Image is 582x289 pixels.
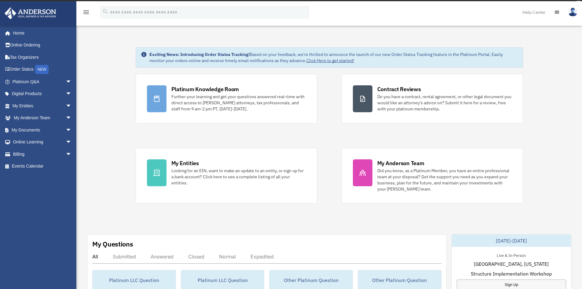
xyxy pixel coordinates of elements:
a: menu [82,11,90,16]
a: Contract Reviews Do you have a contract, rental agreement, or other legal document you would like... [342,74,523,124]
span: arrow_drop_down [66,124,78,136]
a: My Anderson Team Did you know, as a Platinum Member, you have an entire professional team at your... [342,148,523,203]
span: [GEOGRAPHIC_DATA], [US_STATE] [474,260,549,268]
a: Digital Productsarrow_drop_down [4,88,81,100]
span: arrow_drop_down [66,76,78,88]
strong: Exciting News: Introducing Order Status Tracking! [149,52,250,57]
a: Tax Organizers [4,51,81,63]
a: Click Here to get started! [306,58,354,63]
span: arrow_drop_down [66,112,78,124]
div: Submitted [113,254,136,260]
a: My Entities Looking for an EIN, want to make an update to an entity, or sign up for a bank accoun... [136,148,317,203]
span: arrow_drop_down [66,88,78,100]
div: My Entities [171,159,199,167]
div: All [92,254,98,260]
a: Order StatusNEW [4,63,81,76]
span: arrow_drop_down [66,100,78,112]
div: [DATE]-[DATE] [452,235,571,247]
i: search [102,8,109,15]
div: My Questions [92,239,133,249]
div: close [577,1,580,5]
div: Closed [188,254,204,260]
img: User Pic [568,8,577,17]
div: My Anderson Team [377,159,424,167]
div: Looking for an EIN, want to make an update to an entity, or sign up for a bank account? Click her... [171,168,306,186]
span: arrow_drop_down [66,136,78,149]
a: Online Learningarrow_drop_down [4,136,81,148]
i: menu [82,9,90,16]
a: My Entitiesarrow_drop_down [4,100,81,112]
div: Expedited [251,254,274,260]
span: arrow_drop_down [66,148,78,161]
div: Further your learning and get your questions answered real-time with direct access to [PERSON_NAM... [171,94,306,112]
a: Platinum Knowledge Room Further your learning and get your questions answered real-time with dire... [136,74,317,124]
div: Do you have a contract, rental agreement, or other legal document you would like an attorney's ad... [377,94,512,112]
div: Platinum Knowledge Room [171,85,239,93]
a: Online Ordering [4,39,81,51]
div: NEW [35,65,49,74]
span: Structure Implementation Workshop [471,270,552,277]
a: My Anderson Teamarrow_drop_down [4,112,81,124]
div: Contract Reviews [377,85,421,93]
div: Did you know, as a Platinum Member, you have an entire professional team at your disposal? Get th... [377,168,512,192]
div: Normal [219,254,236,260]
div: Based on your feedback, we're thrilled to announce the launch of our new Order Status Tracking fe... [149,51,518,64]
a: Events Calendar [4,160,81,172]
div: Live & In-Person [492,252,531,258]
img: Anderson Advisors Platinum Portal [3,7,58,19]
a: Billingarrow_drop_down [4,148,81,160]
div: Answered [151,254,174,260]
a: My Documentsarrow_drop_down [4,124,81,136]
a: Platinum Q&Aarrow_drop_down [4,76,81,88]
a: Home [4,27,78,39]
